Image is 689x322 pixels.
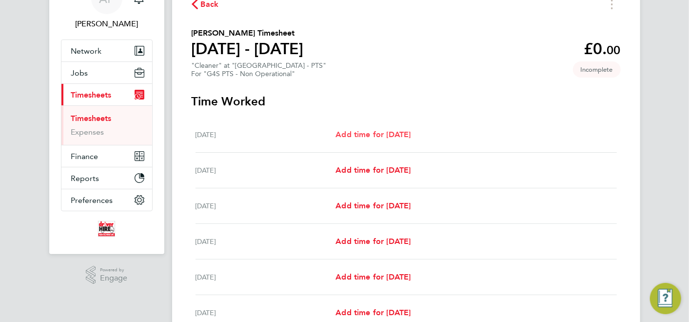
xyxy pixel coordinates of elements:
span: Preferences [71,196,113,205]
a: Add time for [DATE] [335,200,411,212]
a: Add time for [DATE] [335,307,411,319]
span: Jobs [71,68,88,78]
app-decimal: £0. [584,40,621,58]
img: acclaim-logo-retina.png [98,221,116,237]
span: 00 [607,43,621,57]
a: Expenses [71,127,104,137]
span: Add time for [DATE] [335,272,411,282]
a: Add time for [DATE] [335,271,411,283]
div: [DATE] [196,200,336,212]
span: This timesheet is Incomplete. [573,61,621,78]
div: [DATE] [196,271,336,283]
div: Timesheets [61,105,152,145]
span: Add time for [DATE] [335,165,411,175]
span: Engage [100,274,127,282]
a: Timesheets [71,114,112,123]
a: Add time for [DATE] [335,129,411,141]
div: [DATE] [196,164,336,176]
h3: Time Worked [192,94,621,109]
span: Network [71,46,102,56]
a: Add time for [DATE] [335,164,411,176]
span: Timesheets [71,90,112,100]
a: Go to home page [61,221,153,237]
div: [DATE] [196,236,336,247]
a: Powered byEngage [86,266,127,284]
span: Add time for [DATE] [335,130,411,139]
a: Add time for [DATE] [335,236,411,247]
button: Network [61,40,152,61]
div: [DATE] [196,307,336,319]
button: Finance [61,145,152,167]
div: [DATE] [196,129,336,141]
span: Powered by [100,266,127,274]
div: "Cleaner" at "[GEOGRAPHIC_DATA] - PTS" [192,61,327,78]
button: Timesheets [61,84,152,105]
span: Add time for [DATE] [335,237,411,246]
div: For "G4S PTS - Non Operational" [192,70,327,78]
h2: [PERSON_NAME] Timesheet [192,27,304,39]
span: Add time for [DATE] [335,201,411,210]
span: Reports [71,174,99,183]
button: Jobs [61,62,152,83]
button: Reports [61,167,152,189]
button: Engage Resource Center [650,283,681,314]
button: Preferences [61,189,152,211]
span: Andrew Padgett [61,18,153,30]
h1: [DATE] - [DATE] [192,39,304,59]
span: Finance [71,152,98,161]
span: Add time for [DATE] [335,308,411,317]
